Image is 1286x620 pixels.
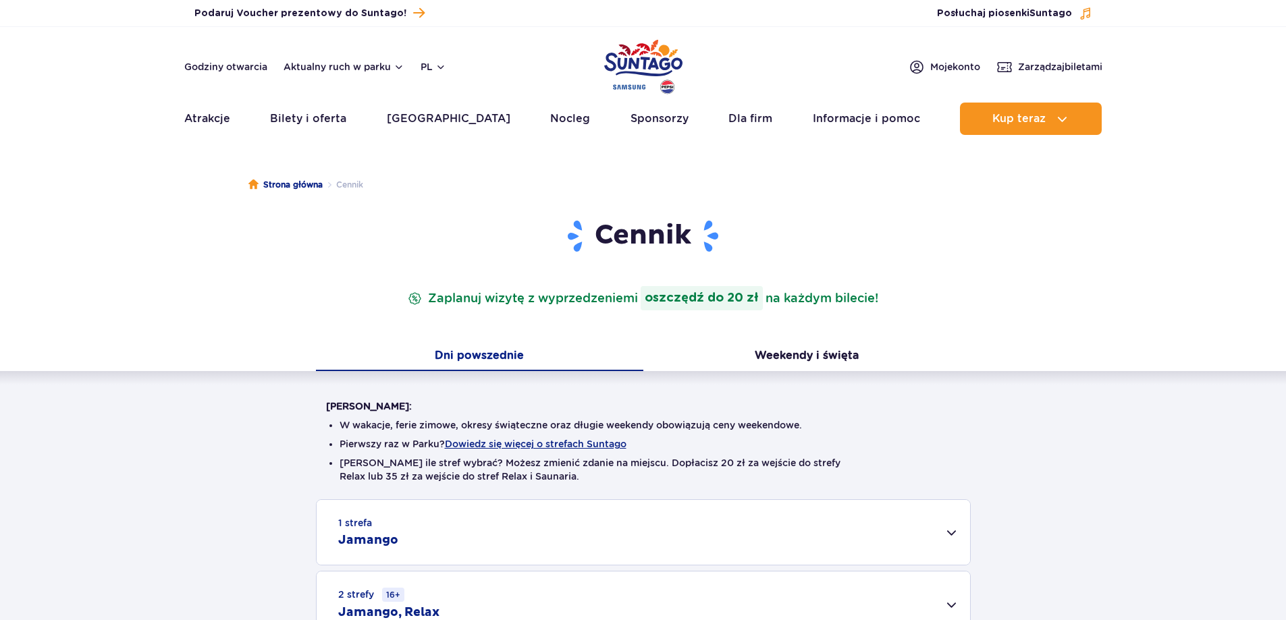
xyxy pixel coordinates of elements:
a: Zarządzajbiletami [996,59,1102,75]
span: Kup teraz [992,113,1046,125]
span: Posłuchaj piosenki [937,7,1072,20]
li: Pierwszy raz w Parku? [340,437,947,451]
span: Podaruj Voucher prezentowy do Suntago! [194,7,406,20]
a: Atrakcje [184,103,230,135]
a: Podaruj Voucher prezentowy do Suntago! [194,4,425,22]
p: Zaplanuj wizytę z wyprzedzeniem na każdym bilecie! [405,286,881,310]
small: 1 strefa [338,516,372,530]
a: [GEOGRAPHIC_DATA] [387,103,510,135]
span: Suntago [1029,9,1072,18]
a: Dla firm [728,103,772,135]
button: Aktualny ruch w parku [284,61,404,72]
a: Mojekonto [909,59,980,75]
button: pl [421,60,446,74]
h1: Cennik [326,219,961,254]
strong: [PERSON_NAME]: [326,401,412,412]
button: Weekendy i święta [643,343,971,371]
a: Strona główna [248,178,323,192]
small: 2 strefy [338,588,404,602]
button: Posłuchaj piosenkiSuntago [937,7,1092,20]
a: Godziny otwarcia [184,60,267,74]
button: Dowiedz się więcej o strefach Suntago [445,439,626,449]
li: W wakacje, ferie zimowe, okresy świąteczne oraz długie weekendy obowiązują ceny weekendowe. [340,418,947,432]
a: Informacje i pomoc [813,103,920,135]
a: Nocleg [550,103,590,135]
a: Sponsorzy [631,103,689,135]
a: Park of Poland [604,34,682,96]
li: Cennik [323,178,363,192]
li: [PERSON_NAME] ile stref wybrać? Możesz zmienić zdanie na miejscu. Dopłacisz 20 zł za wejście do s... [340,456,947,483]
h2: Jamango [338,532,398,548]
small: 16+ [382,588,404,602]
span: Moje konto [930,60,980,74]
strong: oszczędź do 20 zł [641,286,763,310]
button: Dni powszednie [316,343,643,371]
button: Kup teraz [960,103,1102,135]
span: Zarządzaj biletami [1018,60,1102,74]
a: Bilety i oferta [270,103,346,135]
